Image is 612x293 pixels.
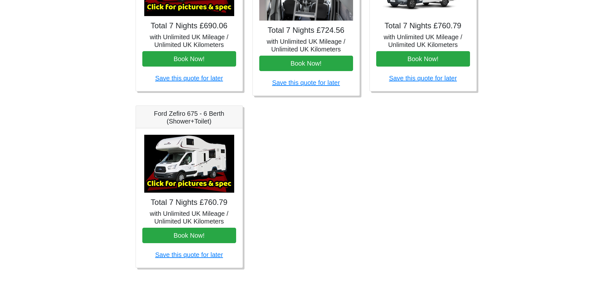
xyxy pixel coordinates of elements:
a: Save this quote for later [272,79,340,86]
button: Book Now! [142,228,236,243]
img: Ford Zefiro 675 - 6 Berth (Shower+Toilet) [144,135,234,193]
h5: with Unlimited UK Mileage / Unlimited UK Kilometers [142,210,236,225]
button: Book Now! [259,56,353,71]
h5: with Unlimited UK Mileage / Unlimited UK Kilometers [259,38,353,53]
h5: with Unlimited UK Mileage / Unlimited UK Kilometers [376,33,470,49]
h4: Total 7 Nights £724.56 [259,26,353,35]
h5: with Unlimited UK Mileage / Unlimited UK Kilometers [142,33,236,49]
h4: Total 7 Nights £760.79 [142,198,236,207]
button: Book Now! [376,51,470,67]
h4: Total 7 Nights £760.79 [376,21,470,31]
h5: Ford Zefiro 675 - 6 Berth (Shower+Toilet) [142,110,236,125]
a: Save this quote for later [389,75,457,82]
a: Save this quote for later [155,75,223,82]
h4: Total 7 Nights £690.06 [142,21,236,31]
a: Save this quote for later [155,251,223,258]
button: Book Now! [142,51,236,67]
